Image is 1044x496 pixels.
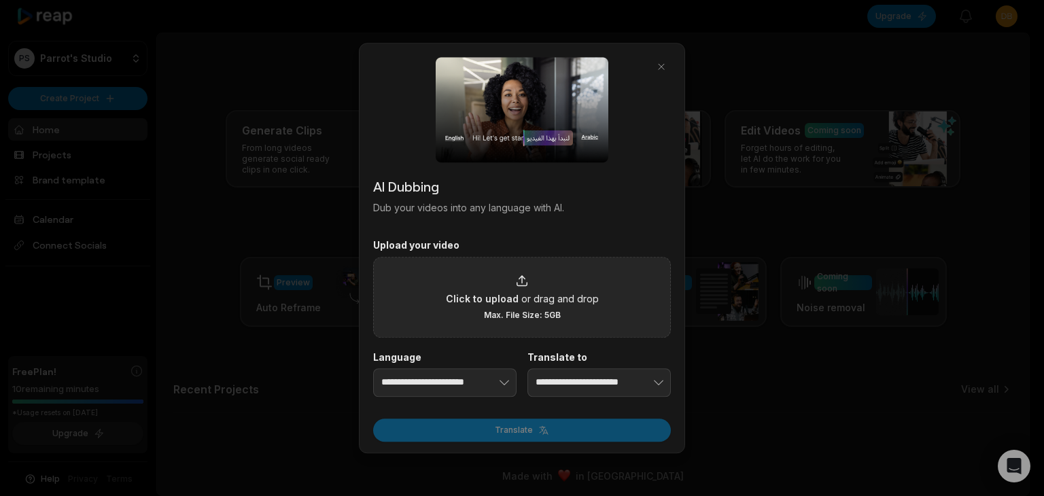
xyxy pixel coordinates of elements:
span: Max. File Size: 5GB [484,310,561,321]
p: Dub your videos into any language with AI. [373,200,671,215]
label: Language [373,351,517,364]
h2: AI Dubbing [373,176,671,196]
label: Upload your video [373,239,671,251]
img: dubbing_dialog.png [436,57,608,162]
span: Click to upload [446,291,519,306]
label: Translate to [527,351,671,364]
span: or drag and drop [521,291,599,306]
